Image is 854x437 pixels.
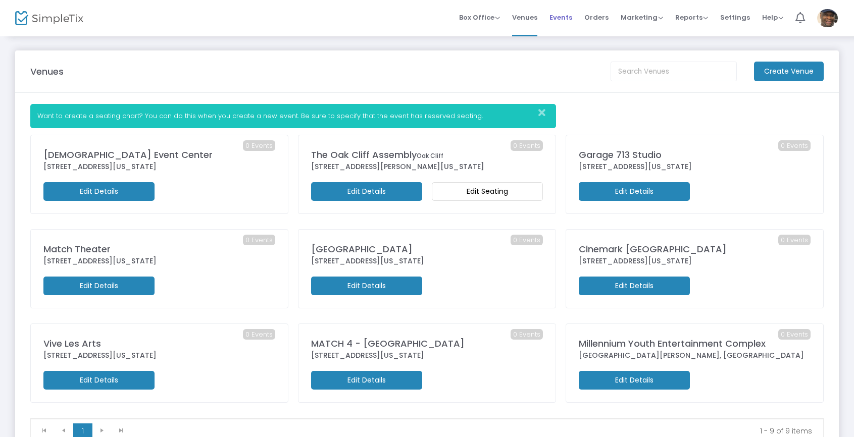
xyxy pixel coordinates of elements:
[43,371,155,390] m-button: Edit Details
[778,140,811,151] span: 0 Events
[535,104,556,121] button: Close
[43,242,275,256] div: Match Theater
[611,62,737,81] input: Search Venues
[579,256,811,266] div: [STREET_ADDRESS][US_STATE]
[43,277,155,295] m-button: Edit Details
[311,148,543,161] div: The Oak Cliff Assembly
[311,277,422,295] m-button: Edit Details
[675,13,708,22] span: Reports
[579,148,811,161] div: Garage 713 Studio
[30,104,556,128] div: Want to create a seating chart? You can do this when you create a new event. Be sure to specify t...
[311,337,543,350] div: MATCH 4 - [GEOGRAPHIC_DATA]
[30,65,64,78] m-panel-title: Venues
[579,371,690,390] m-button: Edit Details
[243,235,275,246] span: 0 Events
[311,350,543,361] div: [STREET_ADDRESS][US_STATE]
[579,182,690,201] m-button: Edit Details
[417,151,443,160] span: Oak Cliff
[43,256,275,266] div: [STREET_ADDRESS][US_STATE]
[778,235,811,246] span: 0 Events
[243,140,275,151] span: 0 Events
[511,235,543,246] span: 0 Events
[243,329,275,340] span: 0 Events
[579,161,811,172] div: [STREET_ADDRESS][US_STATE]
[311,161,543,172] div: [STREET_ADDRESS][PERSON_NAME][US_STATE]
[432,182,543,201] m-button: Edit Seating
[584,5,609,30] span: Orders
[43,148,275,161] div: [DEMOGRAPHIC_DATA] Event Center
[720,5,750,30] span: Settings
[311,256,543,266] div: [STREET_ADDRESS][US_STATE]
[138,426,812,436] kendo-pager-info: 1 - 9 of 9 items
[579,350,811,361] div: [GEOGRAPHIC_DATA][PERSON_NAME], [GEOGRAPHIC_DATA]
[754,62,824,81] m-button: Create Venue
[43,337,275,350] div: Vive Les Arts
[311,242,543,256] div: [GEOGRAPHIC_DATA]
[762,13,783,22] span: Help
[621,13,663,22] span: Marketing
[511,140,543,151] span: 0 Events
[311,182,422,201] m-button: Edit Details
[549,5,572,30] span: Events
[43,182,155,201] m-button: Edit Details
[43,350,275,361] div: [STREET_ADDRESS][US_STATE]
[511,329,543,340] span: 0 Events
[579,337,811,350] div: Millennium Youth Entertainment Complex
[579,277,690,295] m-button: Edit Details
[43,161,275,172] div: [STREET_ADDRESS][US_STATE]
[512,5,537,30] span: Venues
[579,242,811,256] div: Cinemark [GEOGRAPHIC_DATA]
[311,371,422,390] m-button: Edit Details
[778,329,811,340] span: 0 Events
[459,13,500,22] span: Box Office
